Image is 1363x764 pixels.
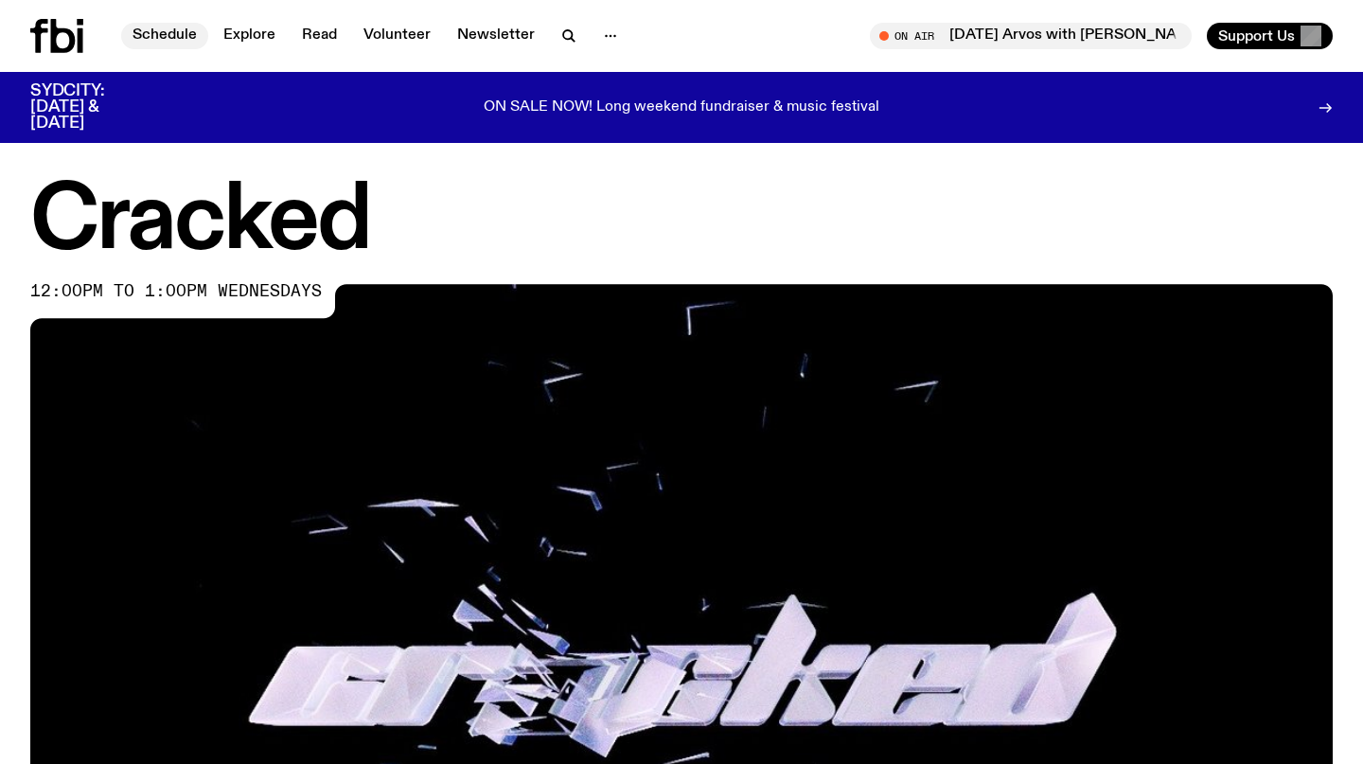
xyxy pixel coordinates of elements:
span: Support Us [1218,27,1295,44]
a: Explore [212,23,287,49]
a: Volunteer [352,23,442,49]
span: 12:00pm to 1:00pm wednesdays [30,284,322,299]
a: Newsletter [446,23,546,49]
button: Support Us [1207,23,1333,49]
h3: SYDCITY: [DATE] & [DATE] [30,83,151,132]
p: ON SALE NOW! Long weekend fundraiser & music festival [484,99,879,116]
a: Schedule [121,23,208,49]
button: On Air[DATE] Arvos with [PERSON_NAME] [870,23,1192,49]
a: Read [291,23,348,49]
h1: Cracked [30,180,1333,265]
